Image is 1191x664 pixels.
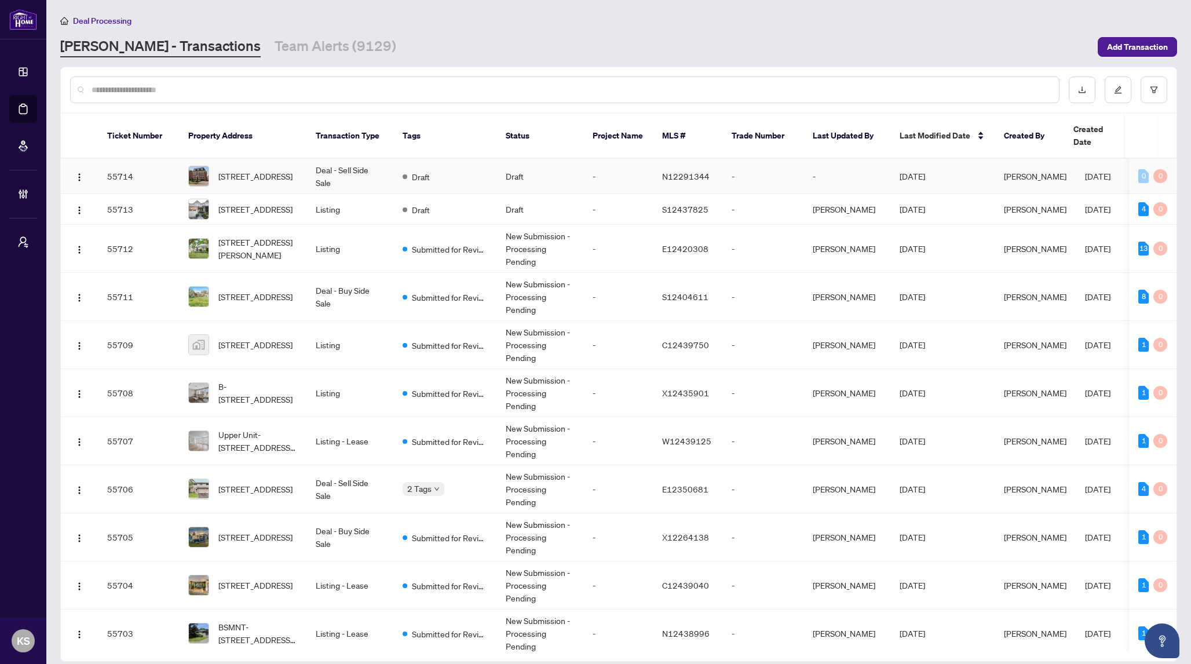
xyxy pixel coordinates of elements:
[306,513,393,561] td: Deal - Buy Side Sale
[1073,123,1122,148] span: Created Date
[218,380,297,406] span: B-[STREET_ADDRESS]
[1004,291,1066,302] span: [PERSON_NAME]
[75,486,84,495] img: Logo
[1105,76,1131,103] button: edit
[1153,434,1167,448] div: 0
[1153,482,1167,496] div: 0
[496,321,583,369] td: New Submission - Processing Pending
[412,627,487,640] span: Submitted for Review
[1004,243,1066,254] span: [PERSON_NAME]
[218,621,297,646] span: BSMNT-[STREET_ADDRESS][PERSON_NAME]
[662,532,709,542] span: X12264138
[496,369,583,417] td: New Submission - Processing Pending
[412,291,487,304] span: Submitted for Review
[70,384,89,402] button: Logo
[218,579,293,592] span: [STREET_ADDRESS]
[75,389,84,399] img: Logo
[890,114,995,159] th: Last Modified Date
[900,436,925,446] span: [DATE]
[306,225,393,273] td: Listing
[1138,578,1149,592] div: 1
[1004,628,1066,639] span: [PERSON_NAME]
[1138,626,1149,640] div: 1
[1153,202,1167,216] div: 0
[496,273,583,321] td: New Submission - Processing Pending
[218,531,293,543] span: [STREET_ADDRESS]
[412,435,487,448] span: Submitted for Review
[70,167,89,185] button: Logo
[583,610,653,658] td: -
[70,432,89,450] button: Logo
[1153,530,1167,544] div: 0
[1153,578,1167,592] div: 0
[1138,290,1149,304] div: 8
[1138,530,1149,544] div: 1
[70,528,89,546] button: Logo
[583,369,653,417] td: -
[70,335,89,354] button: Logo
[1138,202,1149,216] div: 4
[306,610,393,658] td: Listing - Lease
[803,159,890,194] td: -
[1004,340,1066,350] span: [PERSON_NAME]
[1085,243,1110,254] span: [DATE]
[662,580,709,590] span: C12439040
[189,479,209,499] img: thumbnail-img
[179,114,306,159] th: Property Address
[1085,628,1110,639] span: [DATE]
[496,513,583,561] td: New Submission - Processing Pending
[75,206,84,215] img: Logo
[189,575,209,595] img: thumbnail-img
[1004,580,1066,590] span: [PERSON_NAME]
[306,273,393,321] td: Deal - Buy Side Sale
[218,290,293,303] span: [STREET_ADDRESS]
[662,388,709,398] span: X12435901
[1153,242,1167,256] div: 0
[583,114,653,159] th: Project Name
[722,369,803,417] td: -
[412,170,430,183] span: Draft
[803,513,890,561] td: [PERSON_NAME]
[189,239,209,258] img: thumbnail-img
[1004,171,1066,181] span: [PERSON_NAME]
[583,561,653,610] td: -
[218,428,297,454] span: Upper Unit-[STREET_ADDRESS][PERSON_NAME][PERSON_NAME]
[722,417,803,465] td: -
[722,159,803,194] td: -
[306,417,393,465] td: Listing - Lease
[70,239,89,258] button: Logo
[75,245,84,254] img: Logo
[1107,38,1168,56] span: Add Transaction
[306,194,393,225] td: Listing
[583,513,653,561] td: -
[900,291,925,302] span: [DATE]
[75,630,84,639] img: Logo
[98,369,179,417] td: 55708
[75,437,84,447] img: Logo
[70,200,89,218] button: Logo
[1064,114,1145,159] th: Created Date
[98,225,179,273] td: 55712
[1145,623,1179,658] button: Open asap
[496,417,583,465] td: New Submission - Processing Pending
[1153,338,1167,352] div: 0
[653,114,722,159] th: MLS #
[1004,436,1066,446] span: [PERSON_NAME]
[900,340,925,350] span: [DATE]
[189,383,209,403] img: thumbnail-img
[70,287,89,306] button: Logo
[496,159,583,194] td: Draft
[75,341,84,351] img: Logo
[75,582,84,591] img: Logo
[412,531,487,544] span: Submitted for Review
[98,321,179,369] td: 55709
[803,225,890,273] td: [PERSON_NAME]
[803,321,890,369] td: [PERSON_NAME]
[1138,338,1149,352] div: 1
[662,291,708,302] span: S12404611
[722,114,803,159] th: Trade Number
[60,37,261,57] a: [PERSON_NAME] - Transactions
[900,580,925,590] span: [DATE]
[722,321,803,369] td: -
[1004,484,1066,494] span: [PERSON_NAME]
